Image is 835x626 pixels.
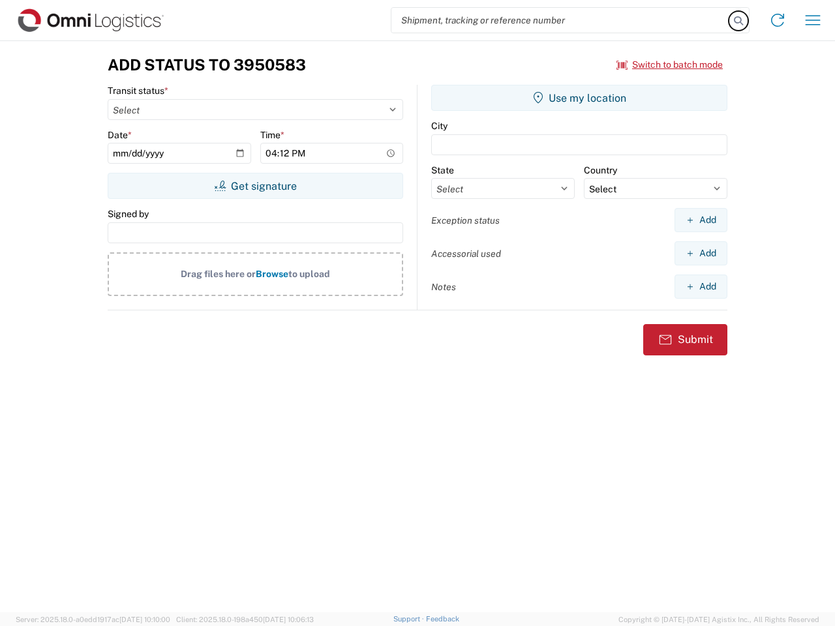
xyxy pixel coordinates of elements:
[431,281,456,293] label: Notes
[431,120,448,132] label: City
[431,248,501,260] label: Accessorial used
[584,164,617,176] label: Country
[618,614,819,625] span: Copyright © [DATE]-[DATE] Agistix Inc., All Rights Reserved
[391,8,729,33] input: Shipment, tracking or reference number
[616,54,723,76] button: Switch to batch mode
[393,615,426,623] a: Support
[181,269,256,279] span: Drag files here or
[108,208,149,220] label: Signed by
[431,164,454,176] label: State
[176,616,314,623] span: Client: 2025.18.0-198a450
[426,615,459,623] a: Feedback
[260,129,284,141] label: Time
[263,616,314,623] span: [DATE] 10:06:13
[643,324,727,355] button: Submit
[256,269,288,279] span: Browse
[108,173,403,199] button: Get signature
[431,215,500,226] label: Exception status
[108,129,132,141] label: Date
[675,241,727,265] button: Add
[108,55,306,74] h3: Add Status to 3950583
[431,85,727,111] button: Use my location
[675,208,727,232] button: Add
[108,85,168,97] label: Transit status
[16,616,170,623] span: Server: 2025.18.0-a0edd1917ac
[119,616,170,623] span: [DATE] 10:10:00
[675,275,727,299] button: Add
[288,269,330,279] span: to upload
